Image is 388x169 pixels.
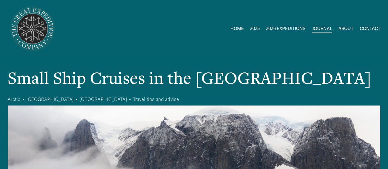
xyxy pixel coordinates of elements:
[338,24,353,33] a: ABOUT
[26,97,74,102] a: [GEOGRAPHIC_DATA]
[8,4,57,54] img: Arctic Expeditions
[266,24,305,33] a: folder dropdown
[230,24,244,33] a: HOME
[250,24,260,33] a: folder dropdown
[8,97,20,102] a: Arctic
[8,65,380,90] h1: Small Ship Cruises in the [GEOGRAPHIC_DATA]
[360,24,380,33] a: CONTACT
[80,97,127,102] a: [GEOGRAPHIC_DATA]
[312,24,332,33] a: JOURNAL
[250,25,260,33] span: 2025
[133,97,179,102] a: Travel tips and advice
[266,25,305,33] span: 2026 EXPEDITIONS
